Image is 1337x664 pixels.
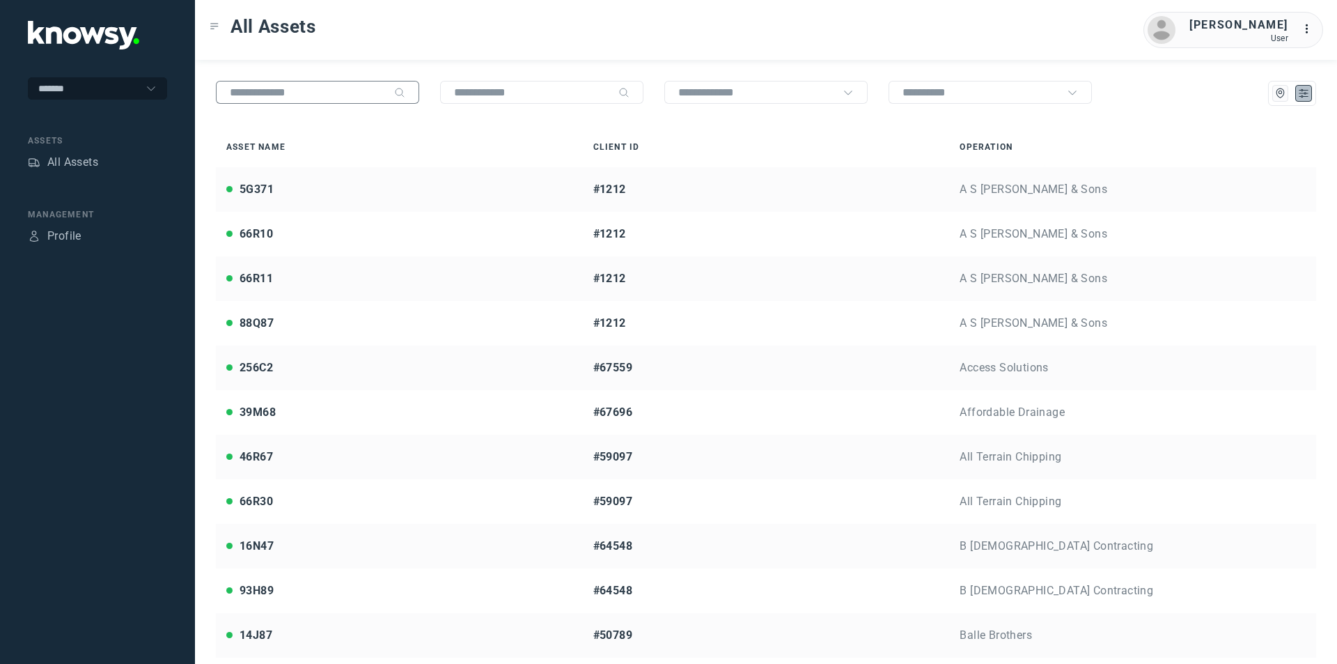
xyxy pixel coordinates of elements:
div: A S [PERSON_NAME] & Sons [960,226,1306,242]
div: B [DEMOGRAPHIC_DATA] Contracting [960,582,1306,599]
div: Search [394,87,405,98]
div: Affordable Drainage [960,404,1306,421]
div: All Terrain Chipping [960,493,1306,510]
a: ProfileProfile [28,228,81,245]
div: 256C2 [240,360,273,376]
tspan: ... [1303,24,1317,34]
div: Assets [28,134,167,147]
a: 66R30#59097All Terrain Chipping [216,479,1316,524]
div: #1212 [593,315,939,332]
div: All Assets [47,154,98,171]
div: [PERSON_NAME] [1189,17,1288,33]
div: 14J87 [240,627,272,644]
div: 66R10 [240,226,273,242]
div: #67559 [593,360,939,376]
div: 66R11 [240,270,273,287]
div: 88Q87 [240,315,274,332]
div: #59097 [593,493,939,510]
div: Client ID [593,141,939,153]
div: All Terrain Chipping [960,449,1306,465]
div: #1212 [593,270,939,287]
div: 93H89 [240,582,274,599]
div: #59097 [593,449,939,465]
a: 14J87#50789Balle Brothers [216,613,1316,658]
div: List [1297,87,1310,100]
div: : [1302,21,1319,40]
div: Assets [28,156,40,169]
div: #64548 [593,538,939,555]
div: Profile [47,228,81,245]
div: Balle Brothers [960,627,1306,644]
div: 5G371 [240,181,274,198]
div: Access Solutions [960,360,1306,376]
a: 66R11#1212A S [PERSON_NAME] & Sons [216,256,1316,301]
div: #50789 [593,627,939,644]
div: Profile [28,230,40,242]
div: Search [618,87,630,98]
div: B [DEMOGRAPHIC_DATA] Contracting [960,538,1306,555]
img: Application Logo [28,21,139,49]
a: AssetsAll Assets [28,154,98,171]
div: #1212 [593,226,939,242]
div: User [1189,33,1288,43]
div: Management [28,208,167,221]
div: Map [1274,87,1287,100]
div: #64548 [593,582,939,599]
a: 256C2#67559Access Solutions [216,346,1316,390]
div: 39M68 [240,404,276,421]
div: Toggle Menu [210,22,219,31]
a: 93H89#64548B [DEMOGRAPHIC_DATA] Contracting [216,569,1316,613]
div: A S [PERSON_NAME] & Sons [960,315,1306,332]
a: 88Q87#1212A S [PERSON_NAME] & Sons [216,301,1316,346]
span: All Assets [230,14,316,39]
div: A S [PERSON_NAME] & Sons [960,270,1306,287]
a: 16N47#64548B [DEMOGRAPHIC_DATA] Contracting [216,524,1316,569]
div: #1212 [593,181,939,198]
div: 46R67 [240,449,273,465]
div: 16N47 [240,538,274,555]
div: Operation [960,141,1306,153]
a: 39M68#67696Affordable Drainage [216,390,1316,435]
a: 46R67#59097All Terrain Chipping [216,435,1316,479]
div: : [1302,21,1319,38]
a: 66R10#1212A S [PERSON_NAME] & Sons [216,212,1316,256]
a: 5G371#1212A S [PERSON_NAME] & Sons [216,167,1316,212]
div: Asset Name [226,141,572,153]
img: avatar.png [1148,16,1175,44]
div: A S [PERSON_NAME] & Sons [960,181,1306,198]
div: #67696 [593,404,939,421]
div: 66R30 [240,493,273,510]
